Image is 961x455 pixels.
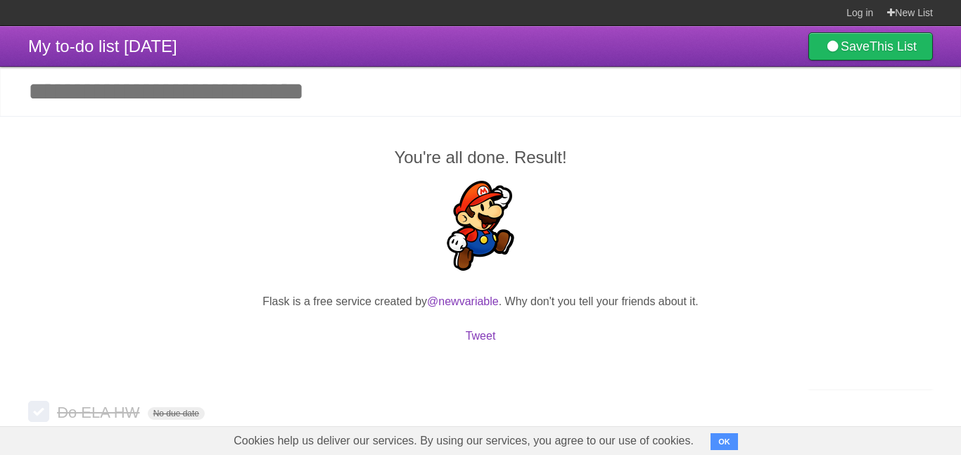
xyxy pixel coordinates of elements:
span: No due date [148,407,205,420]
button: OK [711,433,738,450]
label: Done [28,401,49,422]
span: Cookies help us deliver our services. By using our services, you agree to our use of cookies. [219,427,708,455]
span: My to-do list [DATE] [28,37,177,56]
img: Super Mario [435,181,526,271]
a: @newvariable [427,295,499,307]
b: This List [870,39,917,53]
p: Flask is a free service created by . Why don't you tell your friends about it. [28,293,933,310]
a: SaveThis List [808,32,933,60]
span: Do ELA HW [57,404,143,421]
h2: You're all done. Result! [28,145,933,170]
a: Tweet [466,330,496,342]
